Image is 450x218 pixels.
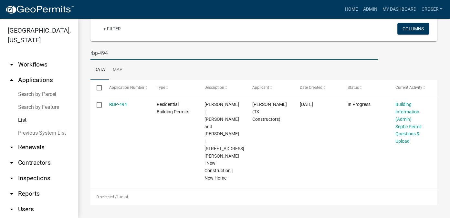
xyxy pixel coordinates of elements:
a: Home [342,3,360,16]
datatable-header-cell: Current Activity [389,80,437,96]
span: Type [157,85,165,90]
a: Septic Permit Questions & Upload [395,124,422,144]
i: arrow_drop_down [8,159,16,167]
a: + Filter [98,23,126,35]
i: arrow_drop_down [8,174,16,182]
button: Columns [397,23,429,35]
span: Description [204,85,224,90]
i: arrow_drop_down [8,190,16,198]
a: Data [90,60,109,80]
datatable-header-cell: Type [151,80,198,96]
datatable-header-cell: Applicant [246,80,294,96]
span: Scott R Hess | William and Ronalyn Gonzalez | N GLEN COVE Dr PERU, IN 46970 | New Construction | ... [204,102,244,181]
a: My Dashboard [380,3,419,16]
datatable-header-cell: Application Number [103,80,151,96]
datatable-header-cell: Status [341,80,389,96]
span: Application Number [109,85,144,90]
datatable-header-cell: Description [198,80,246,96]
i: arrow_drop_up [8,76,16,84]
span: 0 selected / [97,195,117,199]
a: RBP-494 [109,102,127,107]
input: Search for applications [90,47,378,60]
a: Building Information (Admin) [395,102,419,122]
div: 1 total [90,189,437,205]
span: In Progress [348,102,371,107]
a: Map [109,60,126,80]
span: Applicant [252,85,269,90]
span: Scott Hess (TK Constructors) [252,102,287,122]
span: 08/22/2025 [300,102,313,107]
span: Status [348,85,359,90]
span: Date Created [300,85,322,90]
i: arrow_drop_down [8,143,16,151]
span: Residential Building Permits [157,102,189,114]
i: arrow_drop_down [8,205,16,213]
span: Current Activity [395,85,422,90]
a: croser [419,3,445,16]
i: arrow_drop_down [8,61,16,68]
a: Admin [360,3,380,16]
datatable-header-cell: Date Created [294,80,341,96]
datatable-header-cell: Select [90,80,103,96]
